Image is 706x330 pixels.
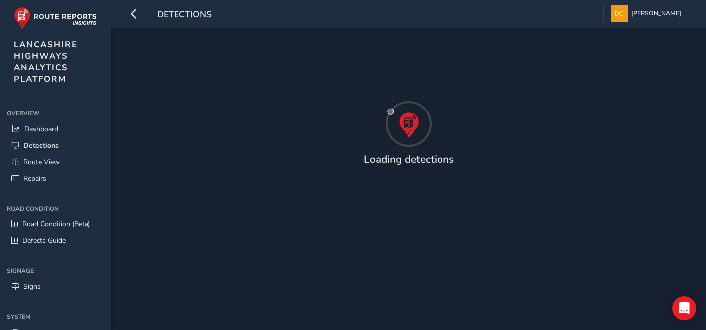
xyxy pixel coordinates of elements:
[23,141,59,150] span: Detections
[7,137,104,154] a: Detections
[631,5,681,22] span: [PERSON_NAME]
[7,154,104,170] a: Route View
[7,278,104,295] a: Signs
[7,309,104,324] div: System
[24,124,58,134] span: Dashboard
[14,39,78,85] span: LANCASHIRE HIGHWAYS ANALYTICS PLATFORM
[7,216,104,232] a: Road Condition (Beta)
[14,7,97,29] img: rr logo
[157,8,212,22] span: Detections
[23,174,46,183] span: Repairs
[22,236,66,245] span: Defects Guide
[23,157,60,167] span: Route View
[611,5,628,22] img: diamond-layout
[7,106,104,121] div: Overview
[22,220,90,229] span: Road Condition (Beta)
[7,263,104,278] div: Signage
[611,5,685,22] button: [PERSON_NAME]
[364,153,454,166] h4: Loading detections
[672,296,696,320] div: Open Intercom Messenger
[7,121,104,137] a: Dashboard
[7,201,104,216] div: Road Condition
[23,282,41,291] span: Signs
[7,232,104,249] a: Defects Guide
[7,170,104,187] a: Repairs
